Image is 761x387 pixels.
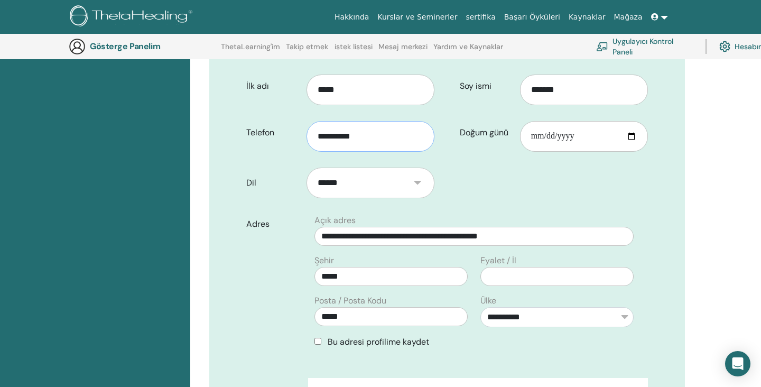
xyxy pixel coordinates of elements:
font: Hakkında [335,13,369,21]
img: logo.png [70,5,196,29]
a: Hakkında [330,7,374,27]
a: Takip etmek [286,42,328,59]
font: Şehir [314,255,334,266]
font: Mesaj merkezi [378,42,428,51]
font: Soy ismi [460,80,491,91]
a: Mağaza [609,7,646,27]
a: Kurslar ve Seminerler [373,7,461,27]
font: Posta / Posta Kodu [314,295,386,306]
a: Başarı Öyküleri [500,7,564,27]
font: Bu adresi profilime kaydet [328,336,429,347]
font: Adres [246,218,270,229]
a: istek listesi [335,42,373,59]
font: ThetaLearning'im [221,42,280,51]
img: chalkboard-teacher.svg [596,42,608,51]
font: Dil [246,177,256,188]
font: Takip etmek [286,42,328,51]
font: Kurslar ve Seminerler [377,13,457,21]
font: Doğum günü [460,127,508,138]
font: İlk adı [246,80,269,91]
font: istek listesi [335,42,373,51]
font: Yardım ve Kaynaklar [433,42,503,51]
a: Uygulayıcı Kontrol Paneli [596,35,693,58]
font: Başarı Öyküleri [504,13,560,21]
div: Open Intercom Messenger [725,351,750,376]
font: Açık adres [314,215,356,226]
a: sertifika [461,7,499,27]
font: Mağaza [614,13,642,21]
font: Kaynaklar [569,13,606,21]
a: Kaynaklar [564,7,610,27]
a: Yardım ve Kaynaklar [433,42,503,59]
font: Uygulayıcı Kontrol Paneli [612,37,673,57]
img: generic-user-icon.jpg [69,38,86,55]
font: Gösterge Panelim [90,41,160,52]
font: Eyalet / İl [480,255,516,266]
font: Telefon [246,127,274,138]
font: Ülke [480,295,496,306]
a: ThetaLearning'im [221,42,280,59]
a: Mesaj merkezi [378,42,428,59]
font: sertifika [466,13,495,21]
img: cog.svg [719,39,730,54]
